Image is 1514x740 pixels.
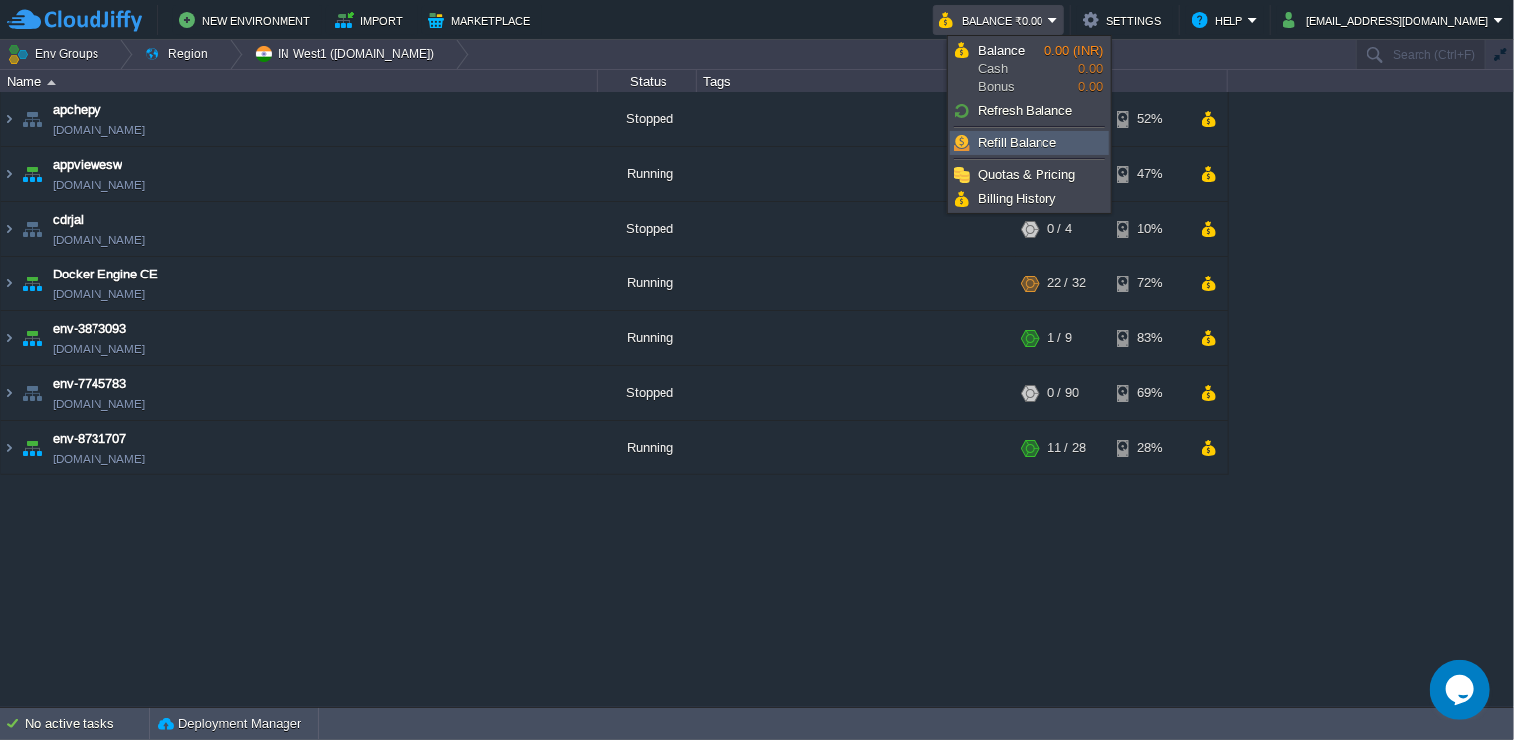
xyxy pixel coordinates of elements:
img: AMDAwAAAACH5BAEAAAAALAAAAAABAAEAAAICRAEAOw== [1,202,17,256]
span: 0.00 (INR) [1044,43,1103,58]
a: env-7745783 [53,374,126,394]
span: Refill Balance [978,135,1057,150]
div: 11 / 28 [1047,421,1086,474]
a: Docker Engine CE [53,265,158,284]
div: 52% [1117,92,1182,146]
a: env-8731707 [53,429,126,449]
span: 0.00 0.00 [1044,43,1103,93]
div: 0 / 4 [1047,202,1072,256]
a: Refresh Balance [951,100,1108,122]
button: [EMAIL_ADDRESS][DOMAIN_NAME] [1283,8,1494,32]
div: Stopped [598,366,697,420]
a: [DOMAIN_NAME] [53,449,145,468]
div: 0 / 90 [1047,366,1079,420]
iframe: chat widget [1430,660,1494,720]
button: Region [144,40,215,68]
div: Running [598,421,697,474]
a: cdrjal [53,210,84,230]
a: [DOMAIN_NAME] [53,120,145,140]
span: Refresh Balance [978,103,1073,118]
img: AMDAwAAAACH5BAEAAAAALAAAAAABAAEAAAICRAEAOw== [18,147,46,201]
div: Running [598,257,697,310]
img: AMDAwAAAACH5BAEAAAAALAAAAAABAAEAAAICRAEAOw== [18,257,46,310]
button: Deployment Manager [158,714,301,734]
div: 28% [1117,421,1182,474]
button: Env Groups [7,40,105,68]
img: CloudJiffy [7,8,142,33]
button: Help [1192,8,1248,32]
div: 47% [1117,147,1182,201]
div: 1 / 9 [1047,311,1072,365]
span: Cash Bonus [978,42,1044,95]
a: [DOMAIN_NAME] [53,175,145,195]
button: IN West1 ([DOMAIN_NAME]) [254,40,441,68]
a: apchepy [53,100,101,120]
div: Name [2,70,597,92]
button: Settings [1083,8,1167,32]
div: 10% [1117,202,1182,256]
span: Billing History [978,191,1057,206]
a: [DOMAIN_NAME] [53,284,145,304]
img: AMDAwAAAACH5BAEAAAAALAAAAAABAAEAAAICRAEAOw== [18,92,46,146]
img: AMDAwAAAACH5BAEAAAAALAAAAAABAAEAAAICRAEAOw== [18,366,46,420]
img: AMDAwAAAACH5BAEAAAAALAAAAAABAAEAAAICRAEAOw== [18,421,46,474]
div: Usage [1017,70,1227,92]
div: Running [598,311,697,365]
img: AMDAwAAAACH5BAEAAAAALAAAAAABAAEAAAICRAEAOw== [47,80,56,85]
a: [DOMAIN_NAME] [53,230,145,250]
img: AMDAwAAAACH5BAEAAAAALAAAAAABAAEAAAICRAEAOw== [1,366,17,420]
div: 22 / 32 [1047,257,1086,310]
button: Balance ₹0.00 [939,8,1048,32]
img: AMDAwAAAACH5BAEAAAAALAAAAAABAAEAAAICRAEAOw== [1,421,17,474]
a: Billing History [951,188,1108,210]
a: appviewesw [53,155,122,175]
div: Tags [698,70,1015,92]
div: Running [598,147,697,201]
button: New Environment [179,8,316,32]
div: Status [599,70,696,92]
img: AMDAwAAAACH5BAEAAAAALAAAAAABAAEAAAICRAEAOw== [1,257,17,310]
div: 83% [1117,311,1182,365]
div: Stopped [598,202,697,256]
img: AMDAwAAAACH5BAEAAAAALAAAAAABAAEAAAICRAEAOw== [1,92,17,146]
a: Refill Balance [951,132,1108,154]
button: Marketplace [428,8,536,32]
img: AMDAwAAAACH5BAEAAAAALAAAAAABAAEAAAICRAEAOw== [1,147,17,201]
img: AMDAwAAAACH5BAEAAAAALAAAAAABAAEAAAICRAEAOw== [18,311,46,365]
a: env-3873093 [53,319,126,339]
button: Import [335,8,410,32]
div: Stopped [598,92,697,146]
span: Quotas & Pricing [978,167,1075,182]
a: BalanceCashBonus0.00 (INR)0.000.00 [951,39,1108,98]
a: [DOMAIN_NAME] [53,339,145,359]
a: [DOMAIN_NAME] [53,394,145,414]
img: AMDAwAAAACH5BAEAAAAALAAAAAABAAEAAAICRAEAOw== [1,311,17,365]
span: Balance [978,43,1025,58]
div: 72% [1117,257,1182,310]
div: 69% [1117,366,1182,420]
img: AMDAwAAAACH5BAEAAAAALAAAAAABAAEAAAICRAEAOw== [18,202,46,256]
div: No active tasks [25,708,149,740]
a: Quotas & Pricing [951,164,1108,186]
